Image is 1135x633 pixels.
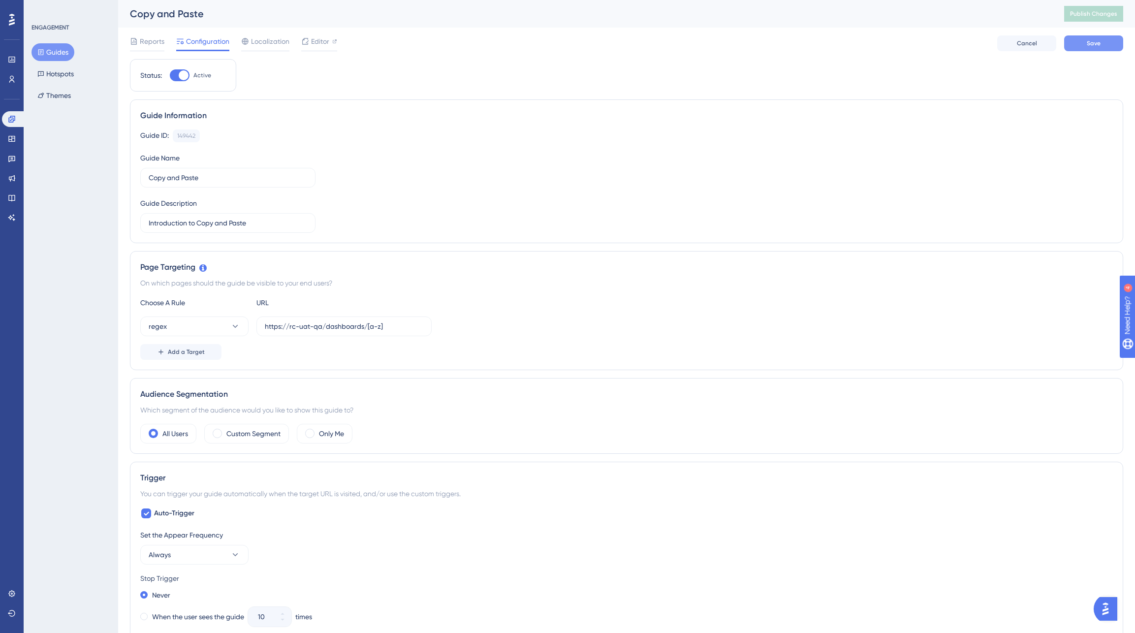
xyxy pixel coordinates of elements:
[32,24,69,32] div: ENGAGEMENT
[1064,6,1123,22] button: Publish Changes
[32,43,74,61] button: Guides
[265,321,423,332] input: yourwebsite.com/path
[140,197,197,209] div: Guide Description
[140,129,169,142] div: Guide ID:
[68,5,71,13] div: 4
[140,35,164,47] span: Reports
[130,7,1040,21] div: Copy and Paste
[32,65,80,83] button: Hotspots
[140,344,221,360] button: Add a Target
[149,172,307,183] input: Type your Guide’s Name here
[1094,594,1123,624] iframe: UserGuiding AI Assistant Launcher
[226,428,281,440] label: Custom Segment
[319,428,344,440] label: Only Me
[140,472,1113,484] div: Trigger
[152,611,244,623] label: When the user sees the guide
[140,488,1113,500] div: You can trigger your guide automatically when the target URL is visited, and/or use the custom tr...
[140,572,1113,584] div: Stop Trigger
[186,35,229,47] span: Configuration
[311,35,329,47] span: Editor
[193,71,211,79] span: Active
[140,316,249,336] button: regex
[177,132,195,140] div: 149442
[251,35,289,47] span: Localization
[152,589,170,601] label: Never
[23,2,62,14] span: Need Help?
[295,611,312,623] div: times
[140,297,249,309] div: Choose A Rule
[140,261,1113,273] div: Page Targeting
[140,69,162,81] div: Status:
[1070,10,1117,18] span: Publish Changes
[168,348,205,356] span: Add a Target
[256,297,365,309] div: URL
[140,545,249,565] button: Always
[149,549,171,561] span: Always
[1087,39,1101,47] span: Save
[997,35,1056,51] button: Cancel
[162,428,188,440] label: All Users
[140,529,1113,541] div: Set the Appear Frequency
[1017,39,1037,47] span: Cancel
[140,277,1113,289] div: On which pages should the guide be visible to your end users?
[140,404,1113,416] div: Which segment of the audience would you like to show this guide to?
[140,110,1113,122] div: Guide Information
[1064,35,1123,51] button: Save
[140,388,1113,400] div: Audience Segmentation
[32,87,77,104] button: Themes
[154,507,194,519] span: Auto-Trigger
[149,320,167,332] span: regex
[149,218,307,228] input: Type your Guide’s Description here
[140,152,180,164] div: Guide Name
